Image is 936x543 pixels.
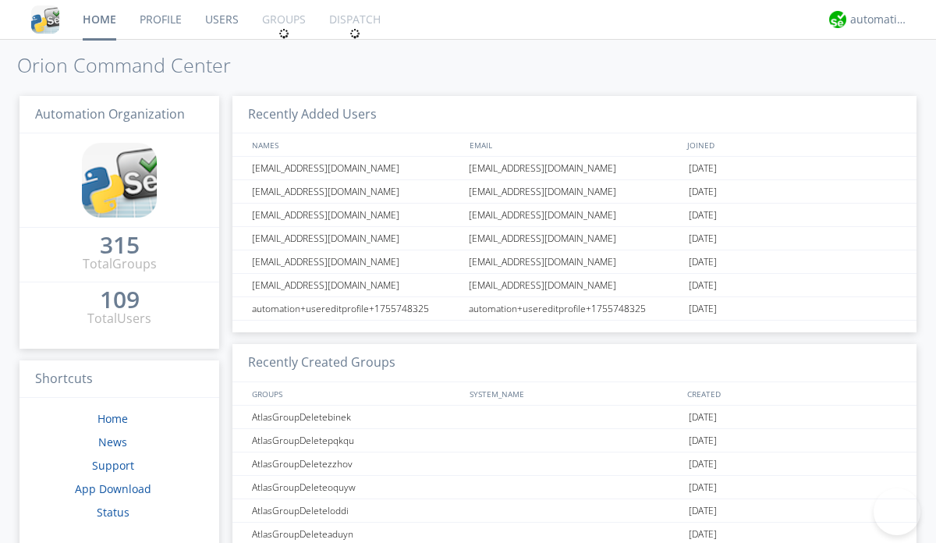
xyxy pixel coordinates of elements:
[248,406,464,428] div: AtlasGroupDeletebinek
[82,143,157,218] img: cddb5a64eb264b2086981ab96f4c1ba7
[100,237,140,253] div: 315
[465,157,685,179] div: [EMAIL_ADDRESS][DOMAIN_NAME]
[92,458,134,473] a: Support
[689,250,717,274] span: [DATE]
[465,180,685,203] div: [EMAIL_ADDRESS][DOMAIN_NAME]
[97,411,128,426] a: Home
[278,28,289,39] img: spin.svg
[232,157,916,180] a: [EMAIL_ADDRESS][DOMAIN_NAME][EMAIL_ADDRESS][DOMAIN_NAME][DATE]
[465,227,685,250] div: [EMAIL_ADDRESS][DOMAIN_NAME]
[232,96,916,134] h3: Recently Added Users
[466,382,683,405] div: SYSTEM_NAME
[689,499,717,523] span: [DATE]
[98,435,127,449] a: News
[232,499,916,523] a: AtlasGroupDeleteloddi[DATE]
[232,297,916,321] a: automation+usereditprofile+1755748325automation+usereditprofile+1755748325[DATE]
[689,429,717,452] span: [DATE]
[689,452,717,476] span: [DATE]
[248,204,464,226] div: [EMAIL_ADDRESS][DOMAIN_NAME]
[248,133,462,156] div: NAMES
[248,157,464,179] div: [EMAIL_ADDRESS][DOMAIN_NAME]
[232,274,916,297] a: [EMAIL_ADDRESS][DOMAIN_NAME][EMAIL_ADDRESS][DOMAIN_NAME][DATE]
[232,406,916,429] a: AtlasGroupDeletebinek[DATE]
[689,274,717,297] span: [DATE]
[465,204,685,226] div: [EMAIL_ADDRESS][DOMAIN_NAME]
[232,452,916,476] a: AtlasGroupDeletezzhov[DATE]
[683,133,902,156] div: JOINED
[689,406,717,429] span: [DATE]
[248,499,464,522] div: AtlasGroupDeleteloddi
[31,5,59,34] img: cddb5a64eb264b2086981ab96f4c1ba7
[97,505,129,520] a: Status
[232,476,916,499] a: AtlasGroupDeleteoquyw[DATE]
[683,382,902,405] div: CREATED
[689,297,717,321] span: [DATE]
[689,227,717,250] span: [DATE]
[19,360,219,399] h3: Shortcuts
[232,250,916,274] a: [EMAIL_ADDRESS][DOMAIN_NAME][EMAIL_ADDRESS][DOMAIN_NAME][DATE]
[248,227,464,250] div: [EMAIL_ADDRESS][DOMAIN_NAME]
[100,292,140,307] div: 109
[829,11,846,28] img: d2d01cd9b4174d08988066c6d424eccd
[232,180,916,204] a: [EMAIL_ADDRESS][DOMAIN_NAME][EMAIL_ADDRESS][DOMAIN_NAME][DATE]
[349,28,360,39] img: spin.svg
[232,204,916,227] a: [EMAIL_ADDRESS][DOMAIN_NAME][EMAIL_ADDRESS][DOMAIN_NAME][DATE]
[689,476,717,499] span: [DATE]
[35,105,185,122] span: Automation Organization
[465,250,685,273] div: [EMAIL_ADDRESS][DOMAIN_NAME]
[248,382,462,405] div: GROUPS
[100,292,140,310] a: 109
[465,297,685,320] div: automation+usereditprofile+1755748325
[874,488,920,535] iframe: Toggle Customer Support
[689,204,717,227] span: [DATE]
[83,255,157,273] div: Total Groups
[248,476,464,499] div: AtlasGroupDeleteoquyw
[232,227,916,250] a: [EMAIL_ADDRESS][DOMAIN_NAME][EMAIL_ADDRESS][DOMAIN_NAME][DATE]
[689,157,717,180] span: [DATE]
[232,344,916,382] h3: Recently Created Groups
[248,297,464,320] div: automation+usereditprofile+1755748325
[465,274,685,296] div: [EMAIL_ADDRESS][DOMAIN_NAME]
[100,237,140,255] a: 315
[87,310,151,328] div: Total Users
[232,429,916,452] a: AtlasGroupDeletepqkqu[DATE]
[75,481,151,496] a: App Download
[248,180,464,203] div: [EMAIL_ADDRESS][DOMAIN_NAME]
[466,133,683,156] div: EMAIL
[689,180,717,204] span: [DATE]
[248,452,464,475] div: AtlasGroupDeletezzhov
[248,429,464,452] div: AtlasGroupDeletepqkqu
[850,12,909,27] div: automation+atlas
[248,274,464,296] div: [EMAIL_ADDRESS][DOMAIN_NAME]
[248,250,464,273] div: [EMAIL_ADDRESS][DOMAIN_NAME]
